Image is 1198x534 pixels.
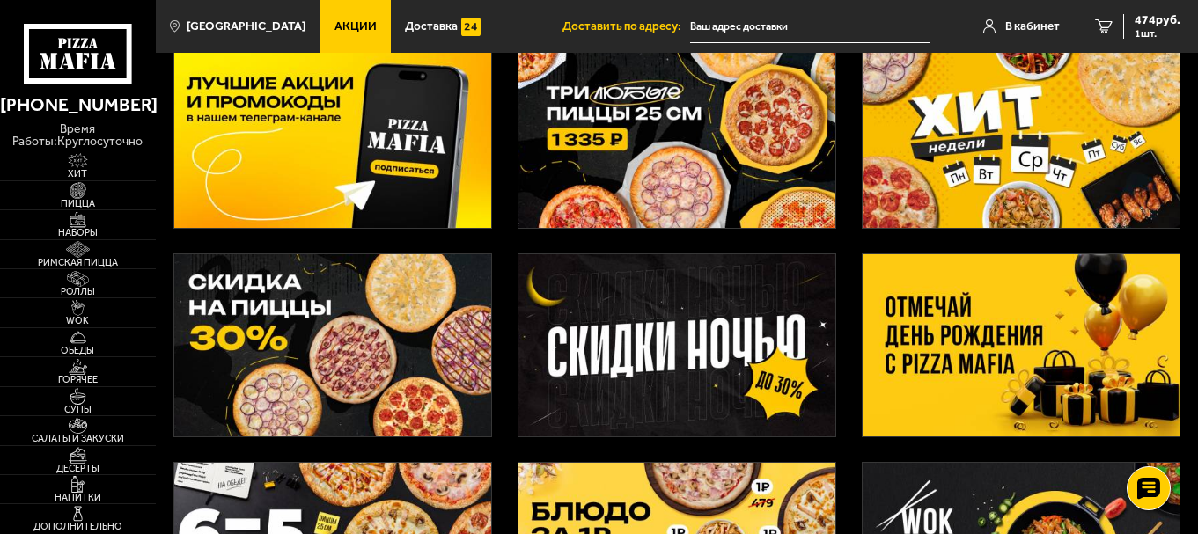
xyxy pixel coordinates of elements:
span: Доставка [405,20,458,33]
span: 474 руб. [1135,14,1180,26]
img: 15daf4d41897b9f0e9f617042186c801.svg [461,18,480,36]
span: [GEOGRAPHIC_DATA] [187,20,305,33]
span: В кабинет [1005,20,1060,33]
span: Доставить по адресу: [562,20,690,33]
input: Ваш адрес доставки [690,11,930,43]
span: Акции [334,20,377,33]
span: 1 шт. [1135,28,1180,39]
